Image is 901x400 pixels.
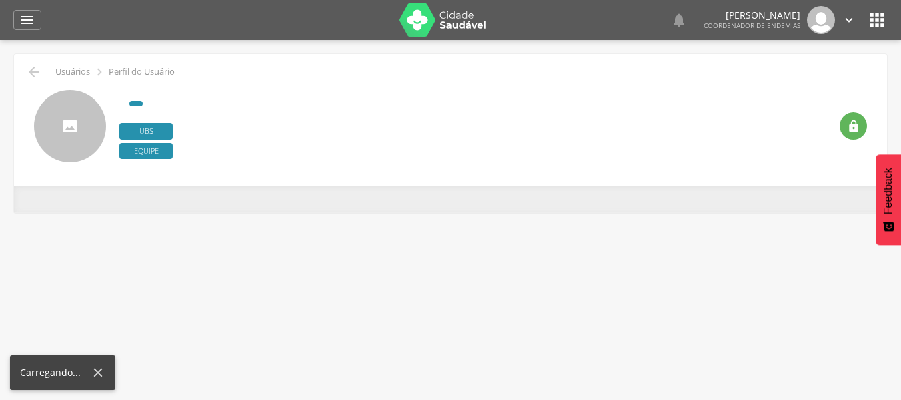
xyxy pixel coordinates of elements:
span: Equipe [119,143,173,160]
i:  [842,13,856,27]
i:  [847,120,860,133]
i:  [671,12,687,28]
i:  [866,9,888,31]
div: Carregando... [20,366,91,379]
span: Ubs [119,123,173,140]
button: Feedback - Mostrar pesquisa [876,154,901,245]
span: Coordenador de Endemias [704,21,800,30]
a:  [842,6,856,34]
i:  [92,65,107,79]
i: Voltar [26,64,42,80]
a:  [13,10,41,30]
p: [PERSON_NAME] [704,11,800,20]
span: Feedback [882,168,894,214]
i:  [19,12,35,28]
a:  [671,6,687,34]
p: Perfil do Usuário [109,67,175,77]
p: Usuários [55,67,90,77]
div: Resetar senha [840,112,867,140]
